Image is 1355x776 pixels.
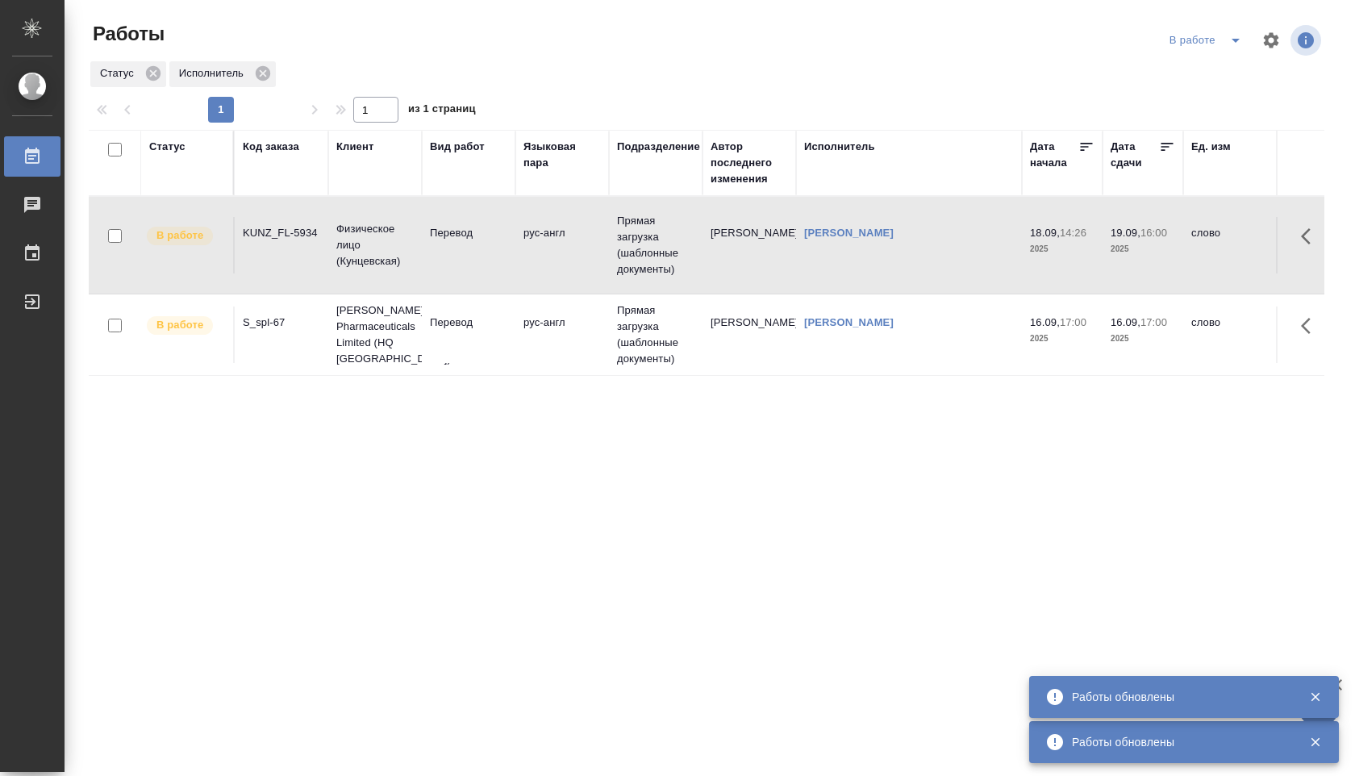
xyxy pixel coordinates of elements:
div: Работы обновлены [1072,689,1285,705]
p: 2025 [1030,331,1094,347]
td: рус-англ [515,217,609,273]
button: Закрыть [1299,735,1332,749]
p: [PERSON_NAME] Pharmaceuticals Limited (HQ [GEOGRAPHIC_DATA]) [336,302,414,367]
p: 16.09, [1030,316,1060,328]
div: Исполнитель выполняет работу [145,225,225,247]
td: [PERSON_NAME] [703,307,796,363]
p: 14:26 [1060,227,1086,239]
div: Вид работ [430,139,485,155]
div: Автор последнего изменения [711,139,788,187]
p: Перевод [430,315,507,331]
div: Исполнитель [804,139,875,155]
p: Физическое лицо (Кунцевская) [336,221,414,269]
p: Статус [100,65,140,81]
p: 19.09, [1111,227,1140,239]
p: В работе [156,227,203,244]
div: Языковая пара [523,139,601,171]
p: 2025 [1111,331,1175,347]
div: Исполнитель [169,61,276,87]
div: Статус [149,139,186,155]
div: Дата начала [1030,139,1078,171]
span: Работы [89,21,165,47]
td: слово [1183,307,1277,363]
p: В работе [156,317,203,333]
span: Посмотреть информацию [1290,25,1324,56]
p: 18.09, [1030,227,1060,239]
td: Прямая загрузка (шаблонные документы) [609,205,703,286]
div: Статус [90,61,166,87]
p: 16.09, [1111,316,1140,328]
div: S_spl-67 [243,315,320,331]
a: [PERSON_NAME] [804,227,894,239]
p: Перевод [430,225,507,241]
div: KUNZ_FL-5934 [243,225,320,241]
span: из 1 страниц [408,99,476,123]
td: слово [1183,217,1277,273]
p: Исполнитель [179,65,249,81]
button: Здесь прячутся важные кнопки [1291,217,1330,256]
p: 16:00 [1140,227,1167,239]
button: Закрыть [1299,690,1332,704]
span: Настроить таблицу [1252,21,1290,60]
a: [PERSON_NAME] [804,316,894,328]
div: Ед. изм [1191,139,1231,155]
div: Исполнитель выполняет работу [145,315,225,336]
p: 17:00 [1060,316,1086,328]
div: Работы обновлены [1072,734,1285,750]
div: Код заказа [243,139,299,155]
p: 2025 [1111,241,1175,257]
div: split button [1165,27,1252,53]
td: [PERSON_NAME] [703,217,796,273]
p: 2025 [1030,241,1094,257]
div: Клиент [336,139,373,155]
td: Прямая загрузка (шаблонные документы) [609,294,703,375]
div: Подразделение [617,139,700,155]
div: Дата сдачи [1111,139,1159,171]
p: 17:00 [1140,316,1167,328]
button: Здесь прячутся важные кнопки [1291,307,1330,345]
td: рус-англ [515,307,609,363]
